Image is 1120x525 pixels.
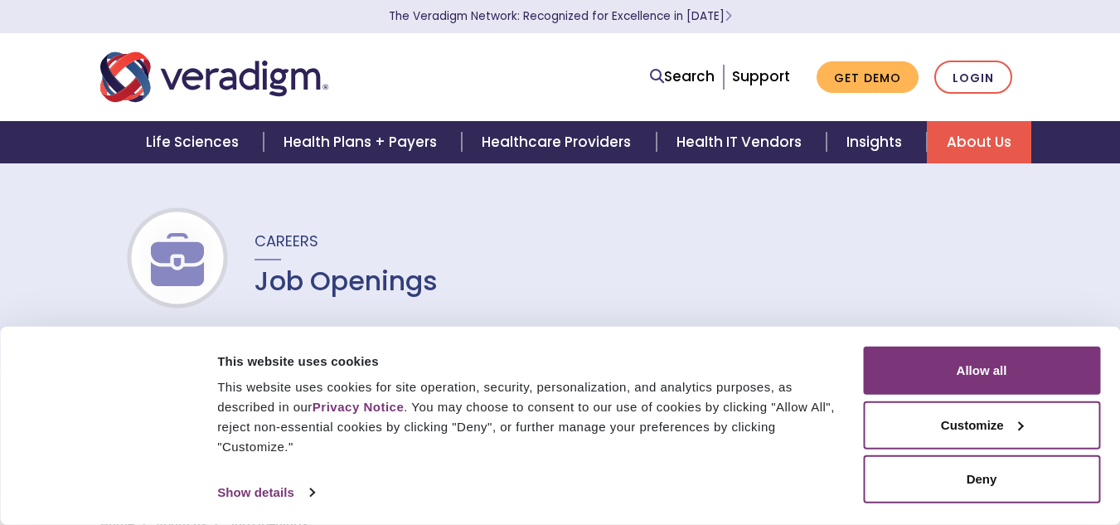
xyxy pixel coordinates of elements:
[217,351,844,371] div: This website uses cookies
[927,121,1031,163] a: About Us
[657,121,827,163] a: Health IT Vendors
[725,8,732,24] span: Learn More
[217,377,844,457] div: This website uses cookies for site operation, security, personalization, and analytics purposes, ...
[255,265,438,297] h1: Job Openings
[126,121,264,163] a: Life Sciences
[863,401,1100,449] button: Customize
[650,66,715,88] a: Search
[389,8,732,24] a: The Veradigm Network: Recognized for Excellence in [DATE]Learn More
[863,455,1100,503] button: Deny
[827,121,927,163] a: Insights
[863,347,1100,395] button: Allow all
[255,231,318,251] span: Careers
[217,480,313,505] a: Show details
[732,66,790,86] a: Support
[934,61,1012,95] a: Login
[100,50,328,105] img: Veradigm logo
[264,121,462,163] a: Health Plans + Payers
[817,61,919,94] a: Get Demo
[462,121,656,163] a: Healthcare Providers
[313,400,404,414] a: Privacy Notice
